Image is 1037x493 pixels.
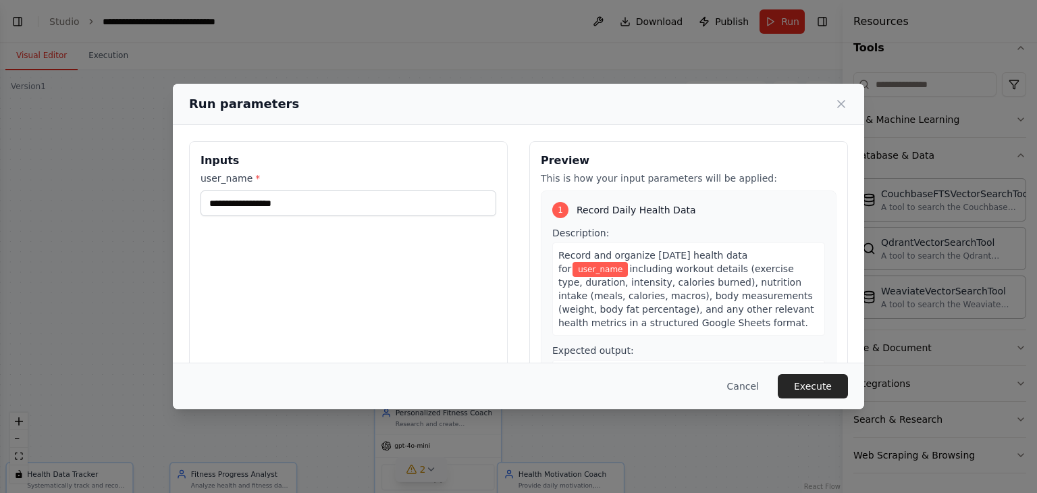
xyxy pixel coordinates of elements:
[201,172,496,185] label: user_name
[189,95,299,113] h2: Run parameters
[716,374,770,398] button: Cancel
[577,203,696,217] span: Record Daily Health Data
[778,374,848,398] button: Execute
[541,153,836,169] h3: Preview
[573,262,628,277] span: Variable: user_name
[541,172,836,185] p: This is how your input parameters will be applied:
[201,153,496,169] h3: Inputs
[552,228,609,238] span: Description:
[558,250,747,274] span: Record and organize [DATE] health data for
[552,345,634,356] span: Expected output:
[558,263,814,328] span: including workout details (exercise type, duration, intensity, calories burned), nutrition intake...
[552,202,568,218] div: 1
